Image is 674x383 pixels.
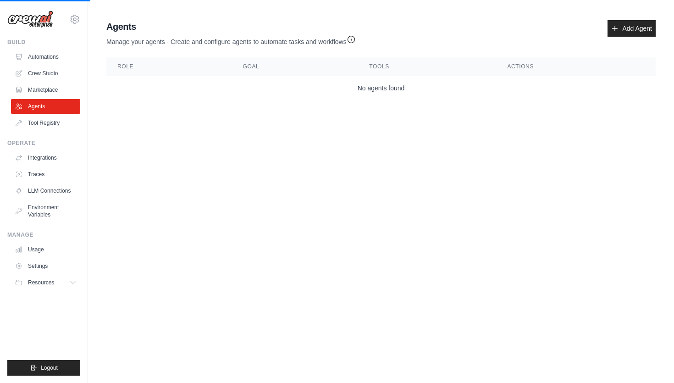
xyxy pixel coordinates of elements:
a: Automations [11,50,80,64]
a: Marketplace [11,83,80,97]
div: Operate [7,139,80,147]
th: Tools [358,57,496,76]
a: Environment Variables [11,200,80,222]
a: Settings [11,259,80,273]
img: Logo [7,11,53,28]
th: Actions [496,57,656,76]
span: Logout [41,364,58,372]
span: Resources [28,279,54,286]
td: No agents found [106,76,656,100]
a: Traces [11,167,80,182]
button: Logout [7,360,80,376]
div: Build [7,39,80,46]
a: Agents [11,99,80,114]
a: Tool Registry [11,116,80,130]
p: Manage your agents - Create and configure agents to automate tasks and workflows [106,33,356,46]
th: Goal [232,57,359,76]
a: LLM Connections [11,183,80,198]
a: Integrations [11,150,80,165]
button: Resources [11,275,80,290]
a: Usage [11,242,80,257]
div: Manage [7,231,80,239]
a: Crew Studio [11,66,80,81]
a: Add Agent [608,20,656,37]
th: Role [106,57,232,76]
h2: Agents [106,20,356,33]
